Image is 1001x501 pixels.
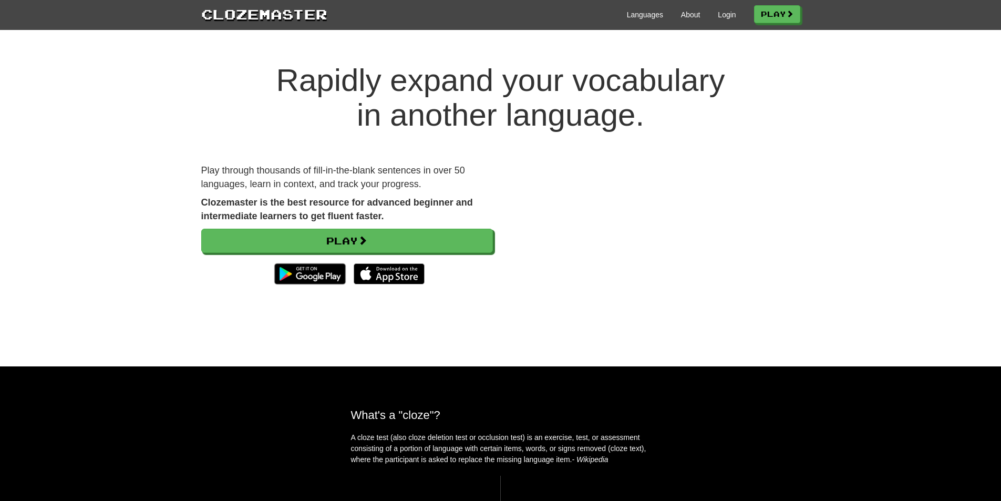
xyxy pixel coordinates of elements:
a: About [681,9,700,20]
p: A cloze test (also cloze deletion test or occlusion test) is an exercise, test, or assessment con... [351,432,651,465]
img: Get it on Google Play [269,258,350,290]
a: Login [718,9,736,20]
img: Download_on_the_App_Store_Badge_US-UK_135x40-25178aeef6eb6b83b96f5f2d004eda3bffbb37122de64afbaef7... [354,263,425,284]
a: Play [754,5,800,23]
a: Clozemaster [201,4,327,24]
a: Languages [627,9,663,20]
p: Play through thousands of fill-in-the-blank sentences in over 50 languages, learn in context, and... [201,164,493,191]
em: - Wikipedia [572,455,608,464]
a: Play [201,229,493,253]
strong: Clozemaster is the best resource for advanced beginner and intermediate learners to get fluent fa... [201,197,473,221]
h2: What's a "cloze"? [351,408,651,422]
